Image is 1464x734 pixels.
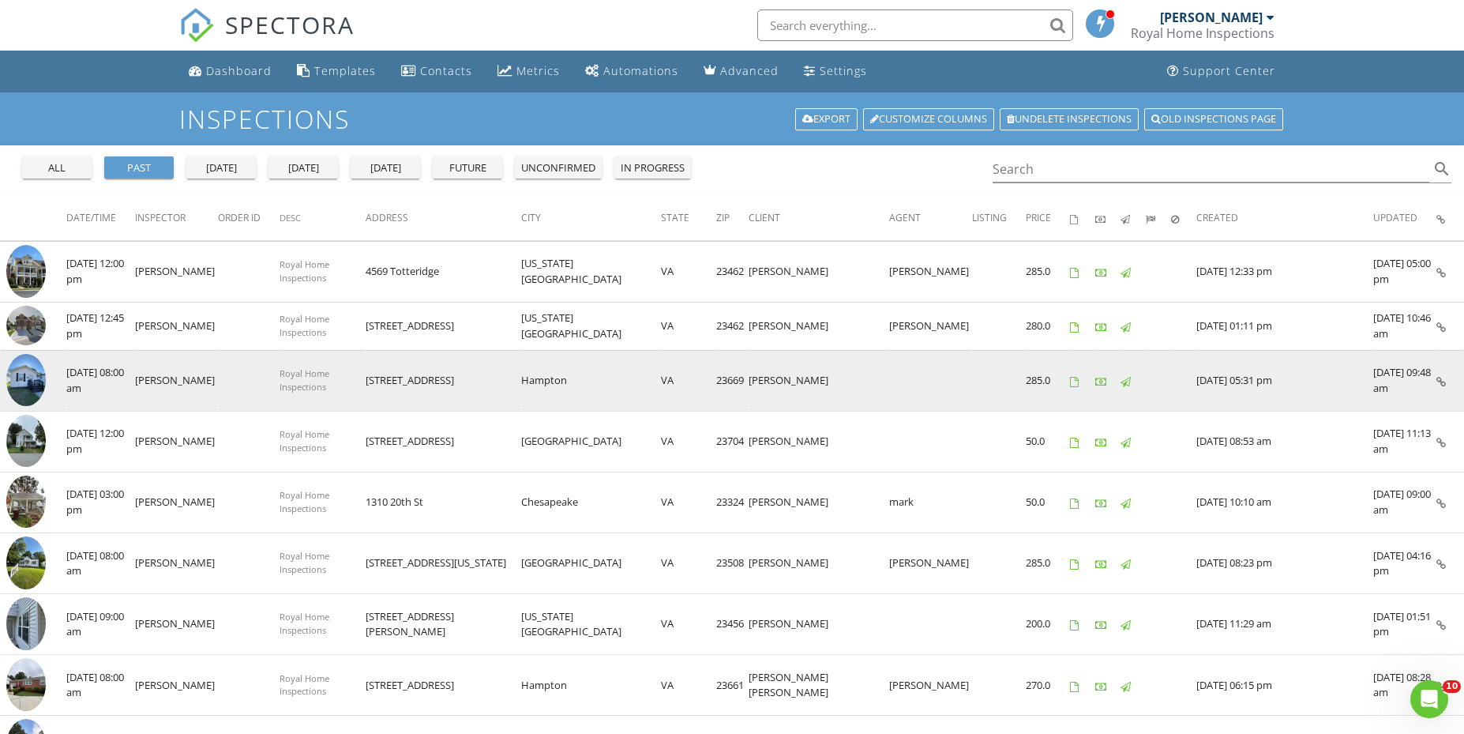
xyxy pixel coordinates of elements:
[22,156,92,179] button: all
[291,57,382,86] a: Templates
[1373,350,1436,411] td: [DATE] 09:48 am
[661,472,716,533] td: VA
[280,428,329,454] span: Royal Home Inspections
[179,105,1285,133] h1: Inspections
[1432,160,1451,179] i: search
[6,476,46,529] img: 9221253%2Fcover_photos%2FXkKff4curpvfvPtX2kb7%2Fsmall.jpg
[66,411,135,472] td: [DATE] 12:00 pm
[1196,655,1373,716] td: [DATE] 06:15 pm
[716,211,730,224] span: Zip
[357,160,414,176] div: [DATE]
[521,411,661,472] td: [GEOGRAPHIC_DATA]
[280,489,329,514] span: Royal Home Inspections
[179,21,355,55] a: SPECTORA
[280,313,329,338] span: Royal Home Inspections
[366,211,408,224] span: Address
[697,57,785,86] a: Advanced
[280,367,329,393] span: Royal Home Inspections
[135,196,218,240] th: Inspector: Not sorted.
[135,594,218,655] td: [PERSON_NAME]
[820,63,867,78] div: Settings
[395,57,479,86] a: Contacts
[135,350,218,411] td: [PERSON_NAME]
[6,658,46,711] img: 9042219%2Fcover_photos%2F85Ais6iFGjJjff903Zj1%2Fsmall.jpg
[720,63,779,78] div: Advanced
[225,8,355,41] span: SPECTORA
[1196,211,1238,224] span: Created
[749,303,889,351] td: [PERSON_NAME]
[661,350,716,411] td: VA
[1000,108,1139,130] a: Undelete inspections
[280,212,301,224] span: Desc
[661,655,716,716] td: VA
[1026,350,1070,411] td: 285.0
[135,655,218,716] td: [PERSON_NAME]
[135,211,186,224] span: Inspector
[1410,680,1448,718] iframe: Intercom live chat
[516,63,560,78] div: Metrics
[1026,211,1051,224] span: Price
[1131,25,1274,41] div: Royal Home Inspections
[579,57,685,86] a: Automations (Basic)
[1443,680,1461,693] span: 10
[268,156,338,179] button: [DATE]
[135,411,218,472] td: [PERSON_NAME]
[1373,211,1417,224] span: Updated
[1373,196,1436,240] th: Updated: Not sorted.
[66,211,116,224] span: Date/Time
[889,655,972,716] td: [PERSON_NAME]
[1436,196,1464,240] th: Inspection Details: Not sorted.
[6,536,46,589] img: 9162500%2Fcover_photos%2FFFnx1e9P7gXKHXwudb3n%2Fsmall.jpg
[135,303,218,351] td: [PERSON_NAME]
[1196,594,1373,655] td: [DATE] 11:29 am
[521,594,661,655] td: [US_STATE][GEOGRAPHIC_DATA]
[749,533,889,593] td: [PERSON_NAME]
[521,303,661,351] td: [US_STATE][GEOGRAPHIC_DATA]
[749,655,889,716] td: [PERSON_NAME] [PERSON_NAME]
[206,63,272,78] div: Dashboard
[749,472,889,533] td: [PERSON_NAME]
[716,411,749,472] td: 23704
[661,411,716,472] td: VA
[1196,303,1373,351] td: [DATE] 01:11 pm
[179,8,214,43] img: The Best Home Inspection Software - Spectora
[749,594,889,655] td: [PERSON_NAME]
[280,672,329,698] span: Royal Home Inspections
[1373,241,1436,302] td: [DATE] 05:00 pm
[889,211,921,224] span: Agent
[521,241,661,302] td: [US_STATE][GEOGRAPHIC_DATA]
[603,63,678,78] div: Automations
[6,415,46,468] img: 9327448%2Fcover_photos%2F1N4DdpXx9YbQFI6ggoz4%2Fsmall.jpg
[6,245,46,298] img: 9353451%2Fcover_photos%2F03FHf0g1M0ffW8YYVY2w%2Fsmall.jpg
[351,156,420,179] button: [DATE]
[661,533,716,593] td: VA
[716,303,749,351] td: 23462
[621,160,685,176] div: in progress
[135,533,218,593] td: [PERSON_NAME]
[1171,196,1196,240] th: Canceled: Not sorted.
[521,160,595,176] div: unconfirmed
[889,303,972,351] td: [PERSON_NAME]
[521,655,661,716] td: Hampton
[66,533,135,593] td: [DATE] 08:00 am
[1161,57,1282,86] a: Support Center
[1095,196,1121,240] th: Paid: Not sorted.
[716,655,749,716] td: 23661
[1196,533,1373,593] td: [DATE] 08:23 pm
[716,533,749,593] td: 23508
[218,211,261,224] span: Order ID
[749,241,889,302] td: [PERSON_NAME]
[972,196,1026,240] th: Listing: Not sorted.
[366,594,521,655] td: [STREET_ADDRESS][PERSON_NAME]
[366,241,521,302] td: 4569 Totteridge
[1160,9,1263,25] div: [PERSON_NAME]
[1196,472,1373,533] td: [DATE] 10:10 am
[1070,196,1095,240] th: Agreements signed: Not sorted.
[280,611,329,636] span: Royal Home Inspections
[1026,303,1070,351] td: 280.0
[6,354,46,407] img: 9304647%2Fcover_photos%2F8EFtbIUEZSOKVoM9wbKz%2Fsmall.jpg
[749,411,889,472] td: [PERSON_NAME]
[1373,533,1436,593] td: [DATE] 04:16 pm
[1121,196,1146,240] th: Published: Not sorted.
[135,241,218,302] td: [PERSON_NAME]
